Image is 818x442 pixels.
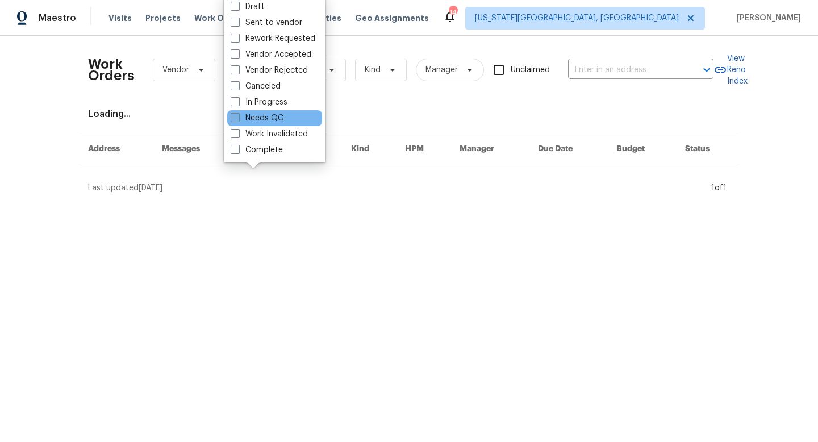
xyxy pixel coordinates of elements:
[342,134,396,164] th: Kind
[145,12,181,24] span: Projects
[231,128,308,140] label: Work Invalidated
[39,12,76,24] span: Maestro
[425,64,458,76] span: Manager
[529,134,607,164] th: Due Date
[732,12,801,24] span: [PERSON_NAME]
[231,65,308,76] label: Vendor Rejected
[511,64,550,76] span: Unclaimed
[231,112,283,124] label: Needs QC
[607,134,676,164] th: Budget
[79,134,153,164] th: Address
[711,182,727,194] div: 1 of 1
[231,49,311,60] label: Vendor Accepted
[475,12,679,24] span: [US_STATE][GEOGRAPHIC_DATA], [GEOGRAPHIC_DATA]
[676,134,739,164] th: Status
[713,53,748,87] a: View Reno Index
[108,12,132,24] span: Visits
[449,7,457,18] div: 14
[450,134,529,164] th: Manager
[699,62,715,78] button: Open
[88,182,708,194] div: Last updated
[365,64,381,76] span: Kind
[162,64,189,76] span: Vendor
[396,134,450,164] th: HPM
[231,1,265,12] label: Draft
[231,17,302,28] label: Sent to vendor
[568,61,682,79] input: Enter in an address
[231,81,281,92] label: Canceled
[231,97,287,108] label: In Progress
[231,144,283,156] label: Complete
[153,134,236,164] th: Messages
[88,109,730,120] div: Loading...
[194,12,246,24] span: Work Orders
[355,12,429,24] span: Geo Assignments
[139,184,162,192] span: [DATE]
[231,33,315,44] label: Rework Requested
[88,59,135,81] h2: Work Orders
